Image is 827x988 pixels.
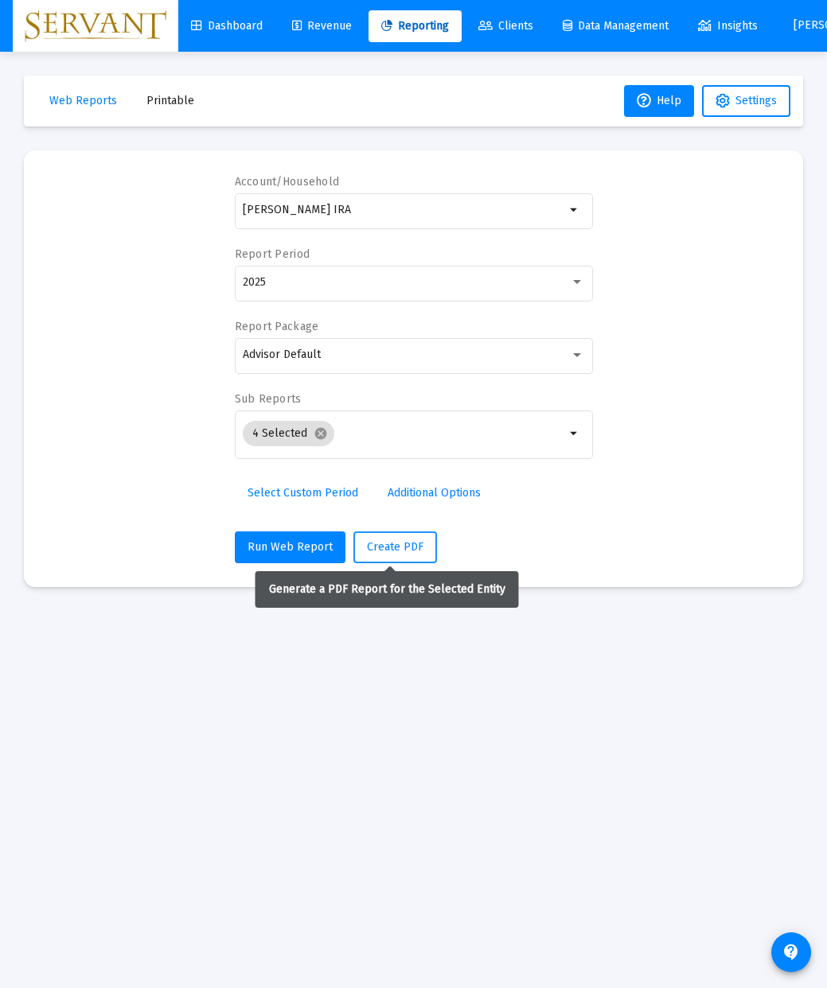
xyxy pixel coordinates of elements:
[235,392,302,406] label: Sub Reports
[702,85,790,117] button: Settings
[235,175,340,189] label: Account/Household
[248,540,333,554] span: Run Web Report
[353,531,437,563] button: Create PDF
[292,19,352,33] span: Revenue
[478,19,533,33] span: Clients
[381,19,449,33] span: Reporting
[178,10,275,42] a: Dashboard
[248,486,358,500] span: Select Custom Period
[134,85,207,117] button: Printable
[235,531,345,563] button: Run Web Report
[550,10,681,42] a: Data Management
[25,10,166,42] img: Dashboard
[388,486,481,500] span: Additional Options
[466,10,546,42] a: Clients
[279,10,365,42] a: Revenue
[243,275,266,289] span: 2025
[782,943,801,962] mat-icon: contact_support
[243,204,565,216] input: Search or select an account or household
[243,418,565,449] mat-chip-list: Selection
[235,247,310,261] label: Report Period
[685,10,770,42] a: Insights
[235,320,319,333] label: Report Package
[49,94,117,107] span: Web Reports
[563,19,669,33] span: Data Management
[565,424,584,443] mat-icon: arrow_drop_down
[774,10,825,41] button: [PERSON_NAME]
[146,94,194,107] span: Printable
[314,426,328,441] mat-icon: cancel
[243,348,321,361] span: Advisor Default
[191,19,263,33] span: Dashboard
[698,19,758,33] span: Insights
[243,421,334,446] mat-chip: 4 Selected
[624,85,694,117] button: Help
[637,94,681,107] span: Help
[735,94,777,107] span: Settings
[37,85,130,117] button: Web Reports
[367,540,423,554] span: Create PDF
[565,200,584,220] mat-icon: arrow_drop_down
[369,10,462,42] a: Reporting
